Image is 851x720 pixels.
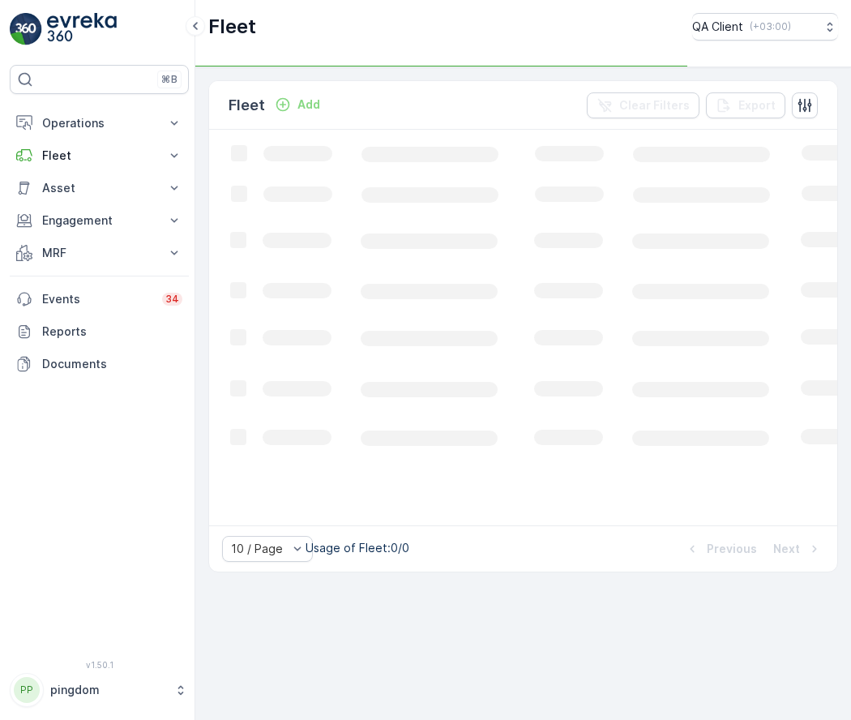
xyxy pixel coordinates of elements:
[706,92,785,118] button: Export
[10,107,189,139] button: Operations
[10,315,189,348] a: Reports
[10,204,189,237] button: Engagement
[42,148,156,164] p: Fleet
[10,673,189,707] button: PPpingdom
[50,682,166,698] p: pingdom
[10,283,189,315] a: Events34
[161,73,177,86] p: ⌘B
[738,97,776,114] p: Export
[682,539,759,559] button: Previous
[587,92,699,118] button: Clear Filters
[42,180,156,196] p: Asset
[42,212,156,229] p: Engagement
[10,172,189,204] button: Asset
[14,677,40,703] div: PP
[750,20,791,33] p: ( +03:00 )
[619,97,690,114] p: Clear Filters
[42,245,156,261] p: MRF
[692,19,743,35] p: QA Client
[42,324,182,340] p: Reports
[208,14,256,40] p: Fleet
[165,293,179,306] p: 34
[306,540,409,556] p: Usage of Fleet : 0/0
[10,348,189,380] a: Documents
[773,541,800,557] p: Next
[268,95,327,114] button: Add
[10,13,42,45] img: logo
[772,539,824,559] button: Next
[229,94,265,117] p: Fleet
[707,541,757,557] p: Previous
[692,13,838,41] button: QA Client(+03:00)
[10,237,189,269] button: MRF
[47,13,117,45] img: logo_light-DOdMpM7g.png
[42,291,152,307] p: Events
[10,660,189,670] span: v 1.50.1
[42,115,156,131] p: Operations
[297,96,320,113] p: Add
[42,356,182,372] p: Documents
[10,139,189,172] button: Fleet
